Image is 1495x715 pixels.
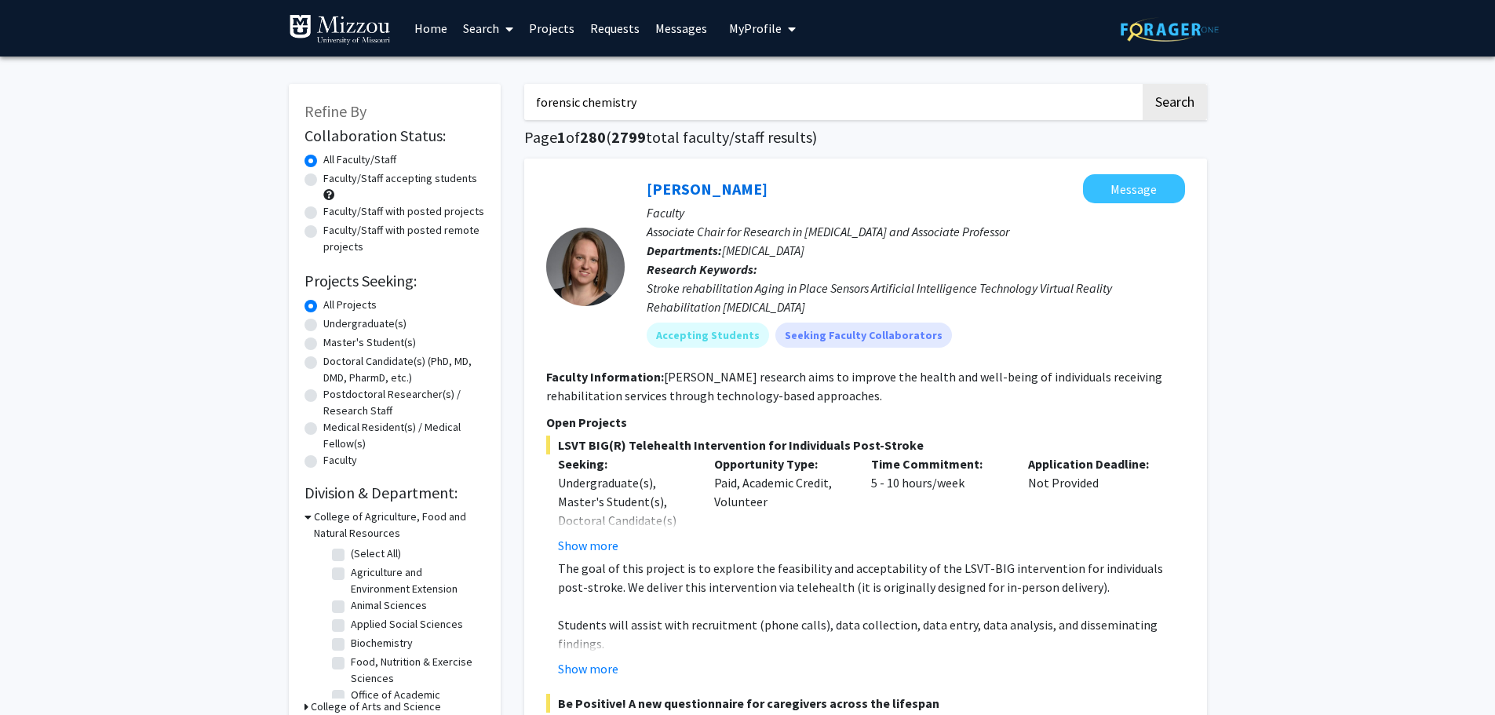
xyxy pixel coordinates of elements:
[1121,17,1219,42] img: ForagerOne Logo
[323,386,485,419] label: Postdoctoral Researcher(s) / Research Staff
[323,222,485,255] label: Faculty/Staff with posted remote projects
[323,452,357,469] label: Faculty
[546,436,1185,454] span: LSVT BIG(R) Telehealth Intervention for Individuals Post-Stroke
[521,1,582,56] a: Projects
[12,644,67,703] iframe: Chat
[558,536,618,555] button: Show more
[775,323,952,348] mat-chip: Seeking Faculty Collaborators
[611,127,646,147] span: 2799
[647,261,757,277] b: Research Keywords:
[323,151,396,168] label: All Faculty/Staff
[323,170,477,187] label: Faculty/Staff accepting students
[323,297,377,313] label: All Projects
[558,559,1185,596] p: The goal of this project is to explore the feasibility and acceptability of the LSVT-BIG interven...
[580,127,606,147] span: 280
[714,454,848,473] p: Opportunity Type:
[304,272,485,290] h2: Projects Seeking:
[455,1,521,56] a: Search
[1083,174,1185,203] button: Message Rachel Wolpert
[859,454,1016,555] div: 5 - 10 hours/week
[351,654,481,687] label: Food, Nutrition & Exercise Sciences
[311,699,441,715] h3: College of Arts and Science
[558,454,691,473] p: Seeking:
[647,179,768,199] a: [PERSON_NAME]
[524,84,1140,120] input: Search Keywords
[722,243,804,258] span: [MEDICAL_DATA]
[702,454,859,555] div: Paid, Academic Credit, Volunteer
[289,14,391,46] img: University of Missouri Logo
[647,203,1185,222] p: Faculty
[323,203,484,220] label: Faculty/Staff with posted projects
[546,369,664,385] b: Faculty Information:
[1016,454,1173,555] div: Not Provided
[558,615,1185,653] p: Students will assist with recruitment (phone calls), data collection, data entry, data analysis, ...
[351,597,427,614] label: Animal Sciences
[323,353,485,386] label: Doctoral Candidate(s) (PhD, MD, DMD, PharmD, etc.)
[323,316,407,332] label: Undergraduate(s)
[304,483,485,502] h2: Division & Department:
[546,413,1185,432] p: Open Projects
[557,127,566,147] span: 1
[304,126,485,145] h2: Collaboration Status:
[871,454,1005,473] p: Time Commitment:
[351,616,463,633] label: Applied Social Sciences
[351,564,481,597] label: Agriculture and Environment Extension
[524,128,1207,147] h1: Page of ( total faculty/staff results)
[546,694,1185,713] span: Be Positive! A new questionnaire for caregivers across the lifespan
[558,473,691,624] div: Undergraduate(s), Master's Student(s), Doctoral Candidate(s) (PhD, MD, DMD, PharmD, etc.), Postdo...
[647,243,722,258] b: Departments:
[647,1,715,56] a: Messages
[647,323,769,348] mat-chip: Accepting Students
[304,101,366,121] span: Refine By
[407,1,455,56] a: Home
[546,369,1162,403] fg-read-more: [PERSON_NAME] research aims to improve the health and well-being of individuals receiving rehabil...
[323,419,485,452] label: Medical Resident(s) / Medical Fellow(s)
[582,1,647,56] a: Requests
[558,659,618,678] button: Show more
[647,279,1185,316] div: Stroke rehabilitation Aging in Place Sensors Artificial Intelligence Technology Virtual Reality R...
[1143,84,1207,120] button: Search
[351,635,413,651] label: Biochemistry
[647,222,1185,241] p: Associate Chair for Research in [MEDICAL_DATA] and Associate Professor
[351,545,401,562] label: (Select All)
[323,334,416,351] label: Master's Student(s)
[729,20,782,36] span: My Profile
[1028,454,1161,473] p: Application Deadline:
[314,509,485,542] h3: College of Agriculture, Food and Natural Resources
